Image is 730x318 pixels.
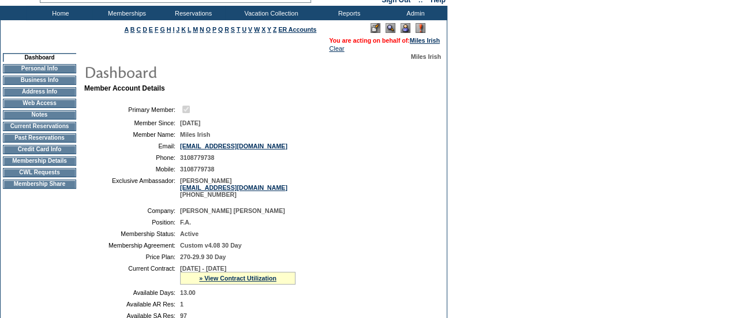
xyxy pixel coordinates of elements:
[180,242,242,249] span: Custom v4.08 30 Day
[89,207,175,214] td: Company:
[3,87,76,96] td: Address Info
[89,143,175,149] td: Email:
[149,26,153,33] a: E
[224,26,229,33] a: R
[3,179,76,189] td: Membership Share
[173,26,174,33] a: I
[3,156,76,166] td: Membership Details
[3,133,76,143] td: Past Reservations
[410,37,440,44] a: Miles Irish
[180,207,285,214] span: [PERSON_NAME] [PERSON_NAME]
[180,219,191,226] span: F.A.
[89,131,175,138] td: Member Name:
[200,26,204,33] a: N
[89,230,175,237] td: Membership Status:
[26,6,92,20] td: Home
[89,242,175,249] td: Membership Agreement:
[89,219,175,226] td: Position:
[180,265,226,272] span: [DATE] - [DATE]
[248,26,252,33] a: V
[180,289,196,296] span: 13.00
[89,177,175,198] td: Exclusive Ambassador:
[181,26,186,33] a: K
[143,26,147,33] a: D
[180,253,226,260] span: 270-29.9 30 Day
[261,26,265,33] a: X
[89,301,175,308] td: Available AR Res:
[89,166,175,173] td: Mobile:
[370,23,380,33] img: Edit Mode
[267,26,271,33] a: Y
[3,53,76,62] td: Dashboard
[180,154,214,161] span: 3108779738
[3,99,76,108] td: Web Access
[225,6,315,20] td: Vacation Collection
[160,26,164,33] a: G
[176,26,179,33] a: J
[89,119,175,126] td: Member Since:
[180,184,287,191] a: [EMAIL_ADDRESS][DOMAIN_NAME]
[3,168,76,177] td: CWL Requests
[180,230,199,237] span: Active
[84,84,165,92] b: Member Account Details
[89,265,175,285] td: Current Contract:
[92,6,159,20] td: Memberships
[155,26,159,33] a: F
[180,119,200,126] span: [DATE]
[329,37,440,44] span: You are acting on behalf of:
[237,26,241,33] a: T
[212,26,216,33] a: P
[3,122,76,131] td: Current Reservations
[3,110,76,119] td: Notes
[385,23,395,33] img: View Mode
[254,26,260,33] a: W
[415,23,425,33] img: Log Concern/Member Elevation
[242,26,246,33] a: U
[231,26,235,33] a: S
[273,26,277,33] a: Z
[159,6,225,20] td: Reservations
[411,53,441,60] span: Miles Irish
[89,289,175,296] td: Available Days:
[278,26,316,33] a: ER Accounts
[180,131,210,138] span: Miles Irish
[180,301,184,308] span: 1
[199,275,276,282] a: » View Contract Utilization
[206,26,211,33] a: O
[3,64,76,73] td: Personal Info
[89,154,175,161] td: Phone:
[400,23,410,33] img: Impersonate
[3,76,76,85] td: Business Info
[136,26,141,33] a: C
[3,145,76,154] td: Credit Card Info
[188,26,191,33] a: L
[329,45,344,52] a: Clear
[381,6,447,20] td: Admin
[180,166,214,173] span: 3108779738
[193,26,198,33] a: M
[125,26,129,33] a: A
[218,26,223,33] a: Q
[180,177,287,198] span: [PERSON_NAME] [PHONE_NUMBER]
[89,253,175,260] td: Price Plan:
[89,104,175,115] td: Primary Member:
[180,143,287,149] a: [EMAIL_ADDRESS][DOMAIN_NAME]
[315,6,381,20] td: Reports
[130,26,135,33] a: B
[84,60,315,83] img: pgTtlDashboard.gif
[167,26,171,33] a: H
